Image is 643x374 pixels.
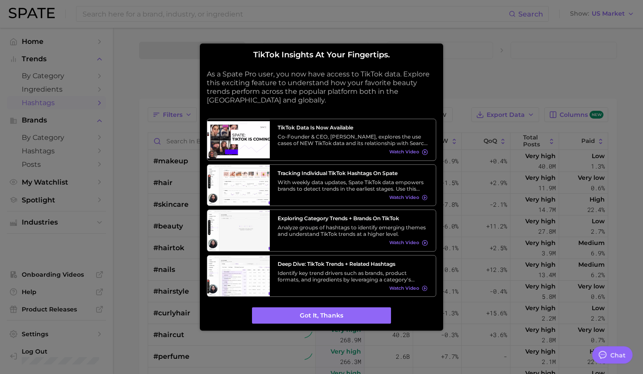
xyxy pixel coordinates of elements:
[207,119,436,161] a: TikTok data is now availableCo-Founder & CEO, [PERSON_NAME], explores the use cases of NEW TikTok...
[278,261,428,267] h3: Deep Dive: TikTok Trends + Related Hashtags
[207,255,436,297] a: Deep Dive: TikTok Trends + Related HashtagsIdentify key trend drivers such as brands, product for...
[278,224,428,237] div: Analyze groups of hashtags to identify emerging themes and understand TikTok trends at a higher l...
[278,124,428,131] h3: TikTok data is now available
[207,164,436,206] a: Tracking Individual TikTok Hashtags on SpateWith weekly data updates, Spate TikTok data empowers ...
[389,240,419,246] span: Watch Video
[207,209,436,252] a: Exploring Category Trends + Brands on TikTokAnalyze groups of hashtags to identify emerging theme...
[278,179,428,192] div: With weekly data updates, Spate TikTok data empowers brands to detect trends in the earliest stag...
[207,50,436,60] h2: TikTok insights at your fingertips.
[278,133,428,146] div: Co-Founder & CEO, [PERSON_NAME], explores the use cases of NEW TikTok data and its relationship w...
[207,70,436,105] p: As a Spate Pro user, you now have access to TikTok data. Explore this exciting feature to underst...
[278,270,428,283] div: Identify key trend drivers such as brands, product formats, and ingredients by leveraging a categ...
[389,195,419,200] span: Watch Video
[389,285,419,291] span: Watch Video
[389,149,419,155] span: Watch Video
[278,170,428,176] h3: Tracking Individual TikTok Hashtags on Spate
[278,215,428,222] h3: Exploring Category Trends + Brands on TikTok
[252,308,391,324] button: Got it, thanks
